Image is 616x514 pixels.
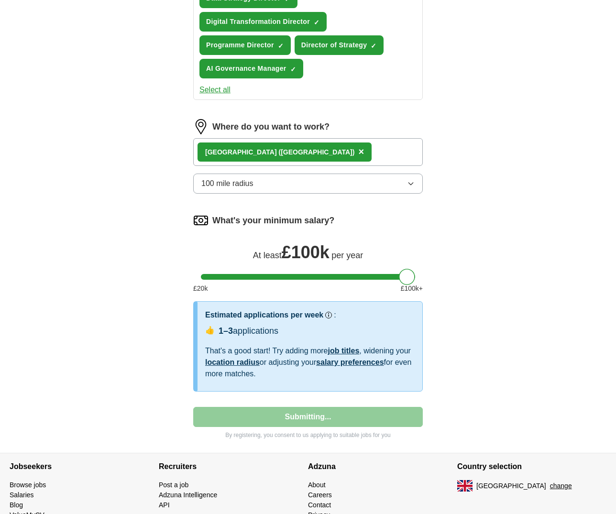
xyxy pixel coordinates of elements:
[205,325,215,336] span: 👍
[316,358,384,366] a: salary preferences
[308,481,326,489] a: About
[457,480,473,492] img: UK flag
[193,407,423,427] button: Submitting...
[205,309,323,321] h3: Estimated applications per week
[308,491,332,499] a: Careers
[206,64,286,74] span: AI Governance Manager
[314,19,319,26] span: ✓
[358,145,364,159] button: ×
[358,146,364,157] span: ×
[334,309,336,321] h3: :
[295,35,384,55] button: Director of Strategy✓
[212,120,330,133] label: Where do you want to work?
[301,40,367,50] span: Director of Strategy
[199,84,231,96] button: Select all
[476,481,546,491] span: [GEOGRAPHIC_DATA]
[10,501,23,509] a: Blog
[219,326,233,336] span: 1–3
[193,213,209,228] img: salary.png
[199,12,327,32] button: Digital Transformation Director✓
[282,242,330,262] span: £ 100k
[193,284,208,294] span: £ 20 k
[205,358,260,366] a: location radius
[328,347,360,355] a: job titles
[205,148,277,156] strong: [GEOGRAPHIC_DATA]
[206,17,310,27] span: Digital Transformation Director
[308,501,331,509] a: Contact
[193,431,423,439] p: By registering, you consent to us applying to suitable jobs for you
[199,35,291,55] button: Programme Director✓
[10,491,34,499] a: Salaries
[371,42,376,50] span: ✓
[457,453,606,480] h4: Country selection
[550,481,572,491] button: change
[199,59,303,78] button: AI Governance Manager✓
[193,174,423,194] button: 100 mile radius
[193,119,209,134] img: location.png
[212,214,334,227] label: What's your minimum salary?
[159,501,170,509] a: API
[10,481,46,489] a: Browse jobs
[206,40,274,50] span: Programme Director
[278,148,354,156] span: ([GEOGRAPHIC_DATA])
[201,178,253,189] span: 100 mile radius
[290,66,296,73] span: ✓
[253,251,282,260] span: At least
[205,345,415,380] div: That's a good start! Try adding more , widening your or adjusting your for even more matches.
[159,481,188,489] a: Post a job
[278,42,284,50] span: ✓
[219,325,278,338] div: applications
[159,491,217,499] a: Adzuna Intelligence
[331,251,363,260] span: per year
